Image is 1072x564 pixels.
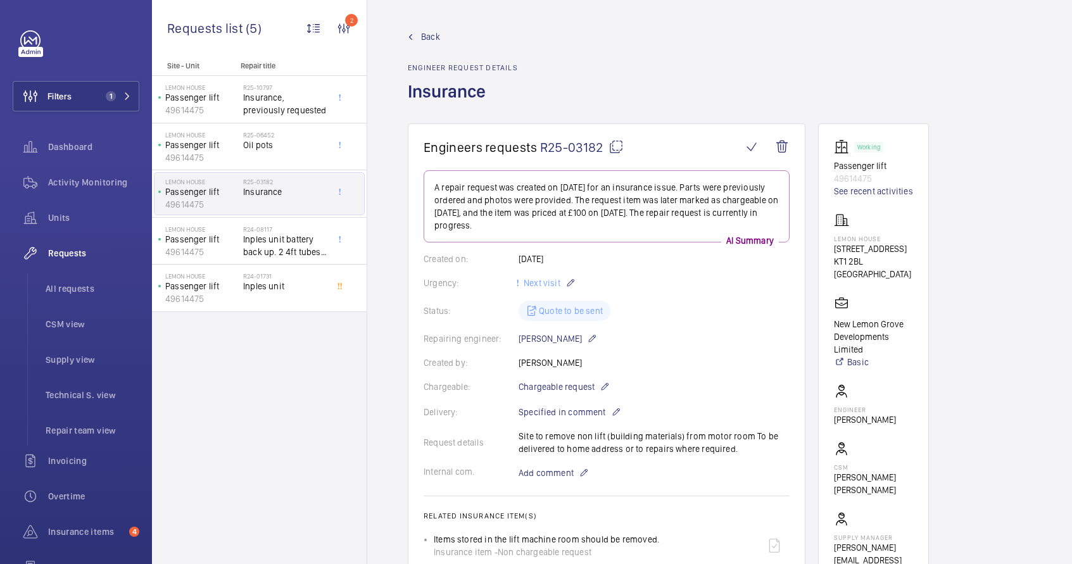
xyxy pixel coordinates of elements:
[519,467,574,479] span: Add comment
[106,91,116,101] span: 1
[834,139,854,154] img: elevator.svg
[519,404,621,420] p: Specified in comment
[165,272,238,280] p: Lemon House
[834,185,913,197] a: See recent activities
[498,546,591,558] span: Non chargeable request
[834,413,896,426] p: [PERSON_NAME]
[834,235,913,242] p: Lemon House
[834,318,913,356] p: New Lemon Grove Developments Limited
[47,90,72,103] span: Filters
[421,30,440,43] span: Back
[721,234,779,247] p: AI Summary
[540,139,624,155] span: R25-03182
[165,198,238,211] p: 49614475
[243,233,327,258] span: Inples unit battery back up. 2 4ft tubes. 12v 7ah battery. Gsm unit and connecting
[241,61,324,70] p: Repair title
[424,511,790,520] h2: Related insurance item(s)
[165,280,238,292] p: Passenger lift
[834,160,913,172] p: Passenger lift
[243,91,327,116] span: Insurance, previously requested
[519,331,597,346] p: [PERSON_NAME]
[165,292,238,305] p: 49614475
[834,463,913,471] p: CSM
[165,139,238,151] p: Passenger lift
[165,233,238,246] p: Passenger lift
[48,454,139,467] span: Invoicing
[408,63,518,72] h2: Engineer request details
[13,81,139,111] button: Filters1
[46,353,139,366] span: Supply view
[48,176,139,189] span: Activity Monitoring
[46,282,139,295] span: All requests
[834,534,913,541] p: Supply manager
[46,389,139,401] span: Technical S. view
[165,131,238,139] p: Lemon House
[243,280,327,292] span: Inples unit
[165,104,238,116] p: 49614475
[165,225,238,233] p: Lemon House
[48,141,139,153] span: Dashboard
[165,185,238,198] p: Passenger lift
[165,246,238,258] p: 49614475
[834,255,913,280] p: KT1 2BL [GEOGRAPHIC_DATA]
[519,380,595,393] span: Chargeable request
[129,527,139,537] span: 4
[46,318,139,330] span: CSM view
[424,139,538,155] span: Engineers requests
[48,525,124,538] span: Insurance items
[243,131,327,139] h2: R25-06452
[48,247,139,260] span: Requests
[834,172,913,185] p: 49614475
[834,242,913,255] p: [STREET_ADDRESS]
[165,84,238,91] p: Lemon House
[834,356,913,368] a: Basic
[243,185,327,198] span: Insurance
[243,139,327,151] span: Oil pots
[521,278,560,288] span: Next visit
[434,546,498,558] span: Insurance item -
[834,471,913,496] p: [PERSON_NAME] [PERSON_NAME]
[48,211,139,224] span: Units
[46,424,139,437] span: Repair team view
[434,181,779,232] p: A repair request was created on [DATE] for an insurance issue. Parts were previously ordered and ...
[243,178,327,185] h2: R25-03182
[857,145,880,149] p: Working
[243,272,327,280] h2: R24-01731
[152,61,236,70] p: Site - Unit
[165,151,238,164] p: 49614475
[243,84,327,91] h2: R25-10797
[167,20,246,36] span: Requests list
[834,406,896,413] p: Engineer
[165,178,238,185] p: Lemon House
[165,91,238,104] p: Passenger lift
[408,80,518,123] h1: Insurance
[243,225,327,233] h2: R24-08117
[48,490,139,503] span: Overtime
